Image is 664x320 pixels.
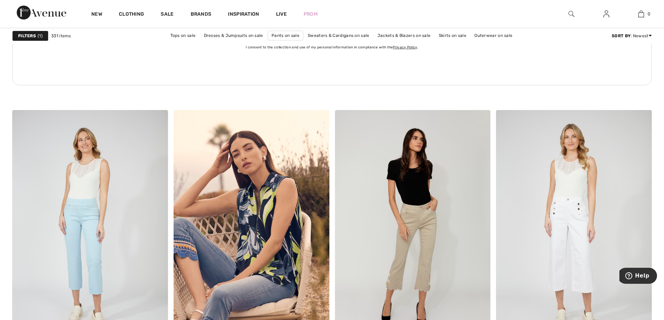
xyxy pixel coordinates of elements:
a: Skirts on sale [435,31,470,40]
iframe: Opens a widget where you can find more information [619,268,657,285]
a: Jackets & Blazers on sale [374,31,434,40]
a: Clothing [119,11,144,18]
strong: Filters [18,33,36,39]
a: 0 [624,10,658,18]
a: Live [276,10,287,18]
img: My Bag [638,10,644,18]
a: Sweaters & Cardigans on sale [304,31,373,40]
a: New [91,11,102,18]
div: : Newest [612,33,652,39]
span: 331 items [51,33,71,39]
a: Sign In [598,10,615,18]
a: Outerwear on sale [471,31,516,40]
strong: Sort By [612,33,631,38]
a: Prom [304,10,318,18]
a: Sale [161,11,174,18]
img: 1ère Avenue [17,6,66,19]
a: Pants on sale [268,31,303,40]
a: Dresses & Jumpsuits on sale [200,31,267,40]
a: Brands [191,11,212,18]
a: Tops on sale [167,31,199,40]
label: I consent to the collection and use of my personal information in compliance with the . [246,45,418,50]
img: My Info [603,10,609,18]
a: Privacy Policy [393,45,417,49]
span: 1 [38,33,43,39]
span: Inspiration [228,11,259,18]
span: 0 [648,11,650,17]
img: search the website [568,10,574,18]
